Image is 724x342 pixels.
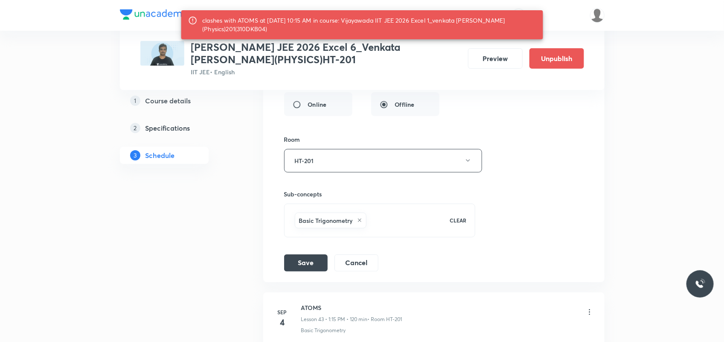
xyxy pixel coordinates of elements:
[274,316,291,329] h4: 4
[301,303,402,312] h6: ATOMS
[284,135,300,144] h6: Room
[130,123,140,133] p: 2
[301,316,368,323] p: Lesson 43 • 1:15 PM • 120 min
[334,254,378,272] button: Cancel
[299,216,353,225] h6: Basic Trigonometry
[284,149,482,172] button: HT-201
[274,308,291,316] h6: Sep
[512,9,526,22] button: avatar
[301,327,346,334] p: Basic Trigonometry
[120,119,236,136] a: 2Specifications
[202,13,536,37] div: clashes with ATOMS at [DATE] 10:15 AM in course: Vijayawada IIT JEE 2026 Excel 1_venkata [PERSON_...
[191,41,461,66] h3: [PERSON_NAME] JEE 2026 Excel 6_Venkata [PERSON_NAME](PHYSICS)HT-201
[120,92,236,109] a: 1Course details
[468,48,523,69] button: Preview
[284,254,328,272] button: Save
[284,190,476,199] h6: Sub-concepts
[120,9,189,22] a: Company Logo
[191,67,461,76] p: IIT JEE • English
[120,9,189,20] img: Company Logo
[450,216,466,224] p: CLEAR
[590,8,605,23] img: S Naga kusuma Alekhya
[695,279,705,289] img: ttu
[529,48,584,69] button: Unpublish
[130,95,140,105] p: 1
[140,41,184,66] img: C3A4D631-BDBE-4F99-B779-C178C334599E_plus.png
[368,316,402,323] p: • Room HT-201
[130,150,140,160] p: 3
[145,95,191,105] h5: Course details
[145,123,190,133] h5: Specifications
[145,150,175,160] h5: Schedule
